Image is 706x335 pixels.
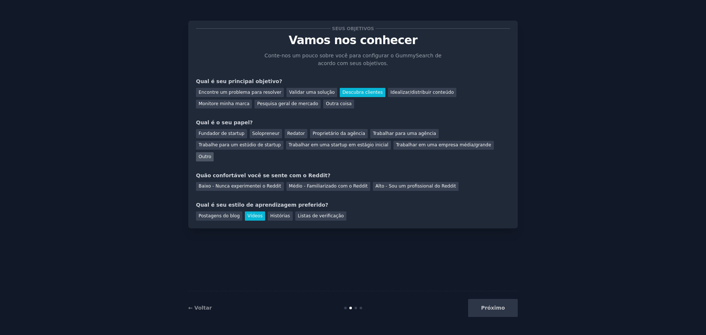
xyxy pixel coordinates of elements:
font: Qual é seu estilo de aprendizagem preferido? [196,202,328,208]
font: Fundador de startup [199,131,245,136]
font: Trabalhar em uma startup em estágio inicial [289,142,388,147]
font: Quão confortável você se sente com o Reddit? [196,172,331,178]
font: Monitore minha marca [199,101,249,106]
font: Trabalhe para um estúdio de startup [199,142,281,147]
font: Seus objetivos [332,26,374,31]
font: Histórias [270,213,290,218]
font: Trabalhar em uma empresa média/grande [396,142,491,147]
font: Vamos nos conhecer [289,33,417,47]
font: Outro [199,154,211,159]
font: Descubra clientes [342,90,383,95]
font: Redator [287,131,305,136]
font: Médio - Familiarizado com o Reddit [289,183,368,189]
font: Listas de verificação [298,213,344,218]
font: Idealizar/distribuir conteúdo [391,90,454,95]
a: ← Voltar [188,305,212,311]
font: Qual é seu principal objetivo? [196,78,282,84]
font: Pesquisa geral de mercado [257,101,318,106]
font: Baixo - Nunca experimentei o Reddit [199,183,281,189]
font: Qual é o seu papel? [196,120,253,125]
font: Vídeos [247,213,263,218]
font: Trabalhar para uma agência [373,131,436,136]
font: Alto - Sou um profissional do Reddit [375,183,456,189]
font: Proprietário da agência [313,131,365,136]
font: Conte-nos um pouco sobre você para configurar o GummySearch de acordo com seus objetivos. [264,53,441,66]
font: Encontre um problema para resolver [199,90,281,95]
font: Outra coisa [326,101,352,106]
font: Validar uma solução [289,90,335,95]
font: Solopreneur [252,131,279,136]
font: Postagens do blog [199,213,240,218]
